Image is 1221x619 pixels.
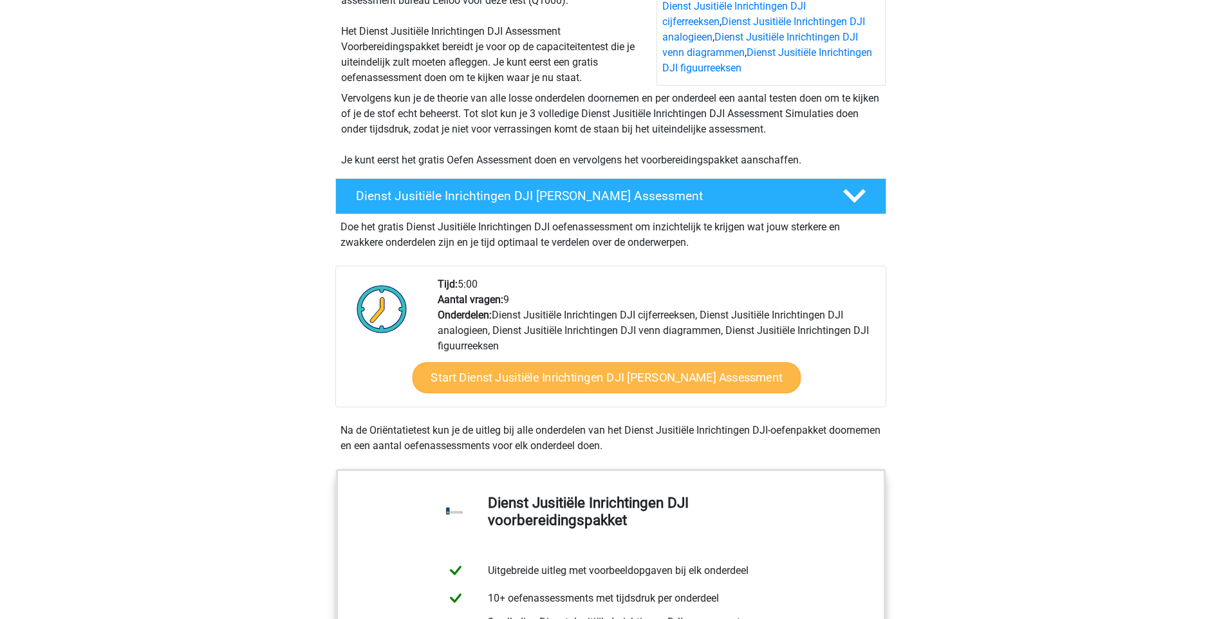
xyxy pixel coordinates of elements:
img: Klok [350,277,415,341]
b: Aantal vragen: [438,293,503,306]
a: Dienst Jusitiële Inrichtingen DJI figuurreeksen [662,46,872,74]
b: Onderdelen: [438,309,492,321]
a: Start Dienst Jusitiële Inrichtingen DJI [PERSON_NAME] Assessment [412,362,801,393]
div: 5:00 9 Dienst Jusitiële Inrichtingen DJI cijferreeksen, Dienst Jusitiële Inrichtingen DJI analogi... [428,277,885,407]
h4: Dienst Jusitiële Inrichtingen DJI [PERSON_NAME] Assessment [356,189,822,203]
a: Dienst Jusitiële Inrichtingen DJI venn diagrammen [662,31,858,59]
div: Doe het gratis Dienst Jusitiële Inrichtingen DJI oefenassessment om inzichtelijk te krijgen wat j... [335,214,886,250]
div: Na de Oriëntatietest kun je de uitleg bij alle onderdelen van het Dienst Jusitiële Inrichtingen D... [335,423,886,454]
b: Tijd: [438,278,458,290]
a: Dienst Jusitiële Inrichtingen DJI [PERSON_NAME] Assessment [330,178,891,214]
a: Dienst Jusitiële Inrichtingen DJI analogieen [662,15,865,43]
div: Vervolgens kun je de theorie van alle losse onderdelen doornemen en per onderdeel een aantal test... [336,91,886,168]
